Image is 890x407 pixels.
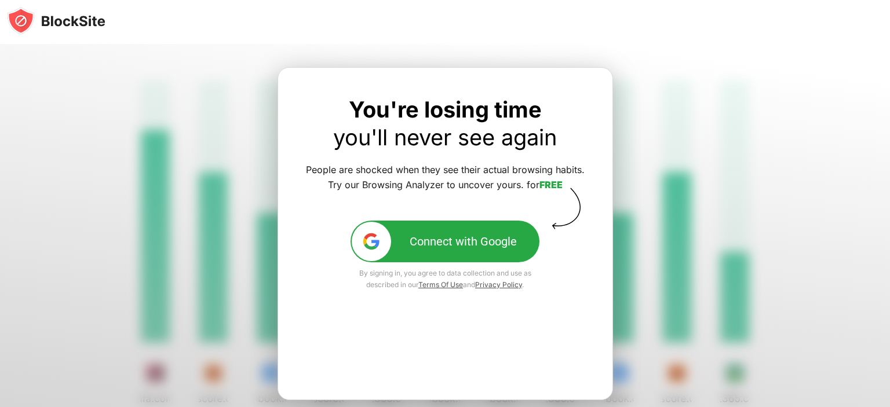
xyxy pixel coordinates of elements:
[7,7,105,35] img: blocksite-icon-black.svg
[306,96,585,151] div: You're losing time
[333,124,557,151] a: you'll never see again
[351,221,539,262] button: google-icConnect with Google
[539,179,563,190] a: FREE
[548,188,585,229] img: vector-arrow-block.svg
[410,234,517,248] div: Connect with Google
[306,163,585,193] div: People are shocked when they see their actual browsing habits. Try our Browsing Analyzer to uncov...
[351,267,539,291] div: By signing in, you agree to data collection and use as described in our and .
[418,280,463,289] a: Terms Of Use
[475,280,522,289] a: Privacy Policy
[362,232,381,251] img: google-ic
